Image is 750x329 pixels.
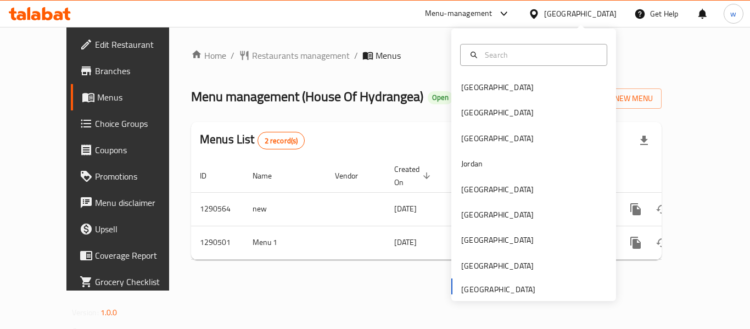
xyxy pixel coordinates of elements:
[577,88,662,109] button: Add New Menu
[376,49,401,62] span: Menus
[258,136,305,146] span: 2 record(s)
[623,230,649,256] button: more
[191,84,423,109] span: Menu management ( House Of Hydrangea )
[95,117,183,130] span: Choice Groups
[461,132,534,144] div: [GEOGRAPHIC_DATA]
[231,49,234,62] li: /
[461,183,534,196] div: [GEOGRAPHIC_DATA]
[71,269,192,295] a: Grocery Checklist
[97,91,183,104] span: Menus
[244,226,326,259] td: Menu 1
[71,216,192,242] a: Upsell
[191,226,244,259] td: 1290501
[191,192,244,226] td: 1290564
[461,234,534,246] div: [GEOGRAPHIC_DATA]
[95,64,183,77] span: Branches
[354,49,358,62] li: /
[71,110,192,137] a: Choice Groups
[71,189,192,216] a: Menu disclaimer
[258,132,305,149] div: Total records count
[631,127,657,154] div: Export file
[71,242,192,269] a: Coverage Report
[95,143,183,157] span: Coupons
[428,91,453,104] div: Open
[191,49,662,62] nav: breadcrumb
[95,170,183,183] span: Promotions
[585,92,653,105] span: Add New Menu
[252,49,350,62] span: Restaurants management
[71,137,192,163] a: Coupons
[95,249,183,262] span: Coverage Report
[394,163,434,189] span: Created On
[649,230,675,256] button: Change Status
[461,158,483,170] div: Jordan
[95,38,183,51] span: Edit Restaurant
[71,84,192,110] a: Menus
[461,209,534,221] div: [GEOGRAPHIC_DATA]
[461,107,534,119] div: [GEOGRAPHIC_DATA]
[239,49,350,62] a: Restaurants management
[72,305,99,320] span: Version:
[95,196,183,209] span: Menu disclaimer
[71,31,192,58] a: Edit Restaurant
[544,8,617,20] div: [GEOGRAPHIC_DATA]
[95,275,183,288] span: Grocery Checklist
[461,260,534,272] div: [GEOGRAPHIC_DATA]
[335,169,372,182] span: Vendor
[428,93,453,102] span: Open
[200,169,221,182] span: ID
[730,8,736,20] span: w
[649,196,675,222] button: Change Status
[425,7,492,20] div: Menu-management
[100,305,117,320] span: 1.0.0
[191,49,226,62] a: Home
[95,222,183,236] span: Upsell
[623,196,649,222] button: more
[394,235,417,249] span: [DATE]
[200,131,305,149] h2: Menus List
[461,81,534,93] div: [GEOGRAPHIC_DATA]
[71,163,192,189] a: Promotions
[71,58,192,84] a: Branches
[480,49,600,61] input: Search
[253,169,286,182] span: Name
[394,202,417,216] span: [DATE]
[244,192,326,226] td: new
